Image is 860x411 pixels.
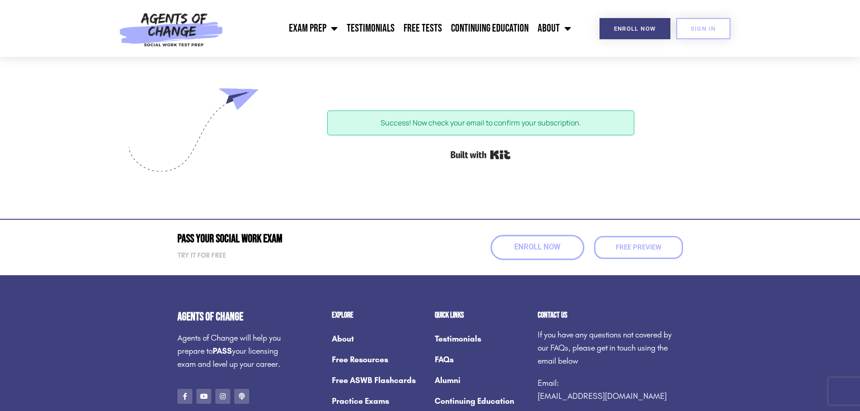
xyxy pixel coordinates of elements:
[691,26,716,32] span: SIGN IN
[284,17,342,40] a: Exam Prep
[435,311,529,319] h2: Quick Links
[533,17,576,40] a: About
[538,391,667,401] a: [EMAIL_ADDRESS][DOMAIN_NAME]
[451,147,511,163] a: Built with Kit
[332,311,426,319] h2: Explore
[614,26,656,32] span: Enroll Now
[177,332,287,370] p: Agents of Change will help you prepare to your licensing exam and level up your career.
[177,311,287,323] h4: Agents of Change
[177,203,683,214] iframe: Customer reviews powered by Trustpilot
[676,18,730,39] a: SIGN IN
[435,328,529,349] a: Testimonials
[332,349,426,370] a: Free Resources
[594,236,683,259] a: Free Preview
[538,311,683,319] h2: Contact us
[514,244,560,251] span: Enroll Now
[177,251,226,259] strong: Try it for free
[213,346,232,356] strong: PASS
[435,349,529,370] a: FAQs
[538,377,683,403] p: Email:
[435,370,529,391] a: Alumni
[177,233,426,245] h2: Pass Your Social Work Exam
[342,17,399,40] a: Testimonials
[538,330,672,366] span: If you have any questions not covered by our FAQs, please get in touch using the email below
[446,17,533,40] a: Continuing Education
[327,111,634,135] div: Success! Now check your email to confirm your subscription.
[332,370,426,391] a: Free ASWB Flashcards
[228,17,576,40] nav: Menu
[600,18,670,39] a: Enroll Now
[399,17,446,40] a: Free Tests
[490,235,584,260] a: Enroll Now
[332,328,426,349] a: About
[616,244,661,251] span: Free Preview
